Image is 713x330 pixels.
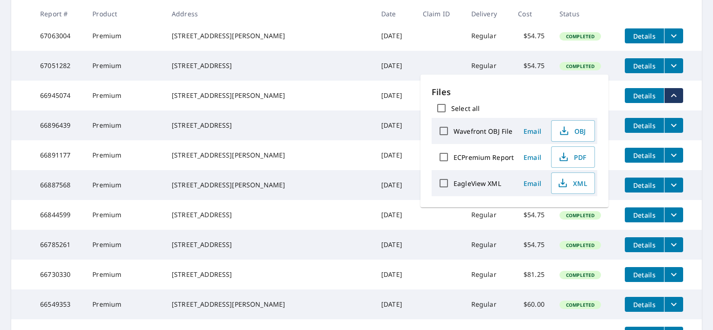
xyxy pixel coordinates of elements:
td: Premium [85,110,164,140]
button: Email [517,176,547,191]
button: detailsBtn-66945074 [625,88,664,103]
td: Regular [464,260,511,289]
span: Completed [560,302,600,308]
td: [DATE] [374,230,415,260]
span: Completed [560,33,600,40]
td: Regular [464,51,511,81]
td: 66785261 [33,230,85,260]
button: detailsBtn-67051282 [625,58,664,73]
button: filesDropdownBtn-67063004 [664,28,683,43]
button: detailsBtn-66785261 [625,237,664,252]
button: detailsBtn-66549353 [625,297,664,312]
span: Details [630,211,658,220]
button: filesDropdownBtn-66730330 [664,267,683,282]
span: Completed [560,212,600,219]
button: filesDropdownBtn-66844599 [664,207,683,222]
td: [DATE] [374,110,415,140]
td: Premium [85,51,164,81]
td: $54.75 [510,21,552,51]
td: Premium [85,230,164,260]
td: $54.75 [510,200,552,230]
button: filesDropdownBtn-66785261 [664,237,683,252]
span: Email [521,127,544,136]
label: EagleView XML [454,179,501,188]
button: filesDropdownBtn-66896439 [664,118,683,133]
button: filesDropdownBtn-66549353 [664,297,683,312]
td: Regular [464,289,511,319]
span: Completed [560,272,600,278]
button: OBJ [551,120,595,142]
span: Details [630,270,658,279]
td: Regular [464,21,511,51]
td: 66887568 [33,170,85,200]
div: [STREET_ADDRESS][PERSON_NAME] [172,300,366,309]
td: $54.75 [510,51,552,81]
td: 66730330 [33,260,85,289]
span: PDF [557,151,587,163]
td: Regular [464,200,511,230]
td: Premium [85,21,164,51]
span: Details [630,151,658,160]
td: [DATE] [374,21,415,51]
div: [STREET_ADDRESS] [172,240,366,249]
span: Email [521,153,544,162]
td: [DATE] [374,260,415,289]
span: Details [630,62,658,70]
td: Regular [464,230,511,260]
span: XML [557,178,587,189]
span: Details [630,121,658,130]
td: 67051282 [33,51,85,81]
div: [STREET_ADDRESS] [172,210,366,220]
button: XML [551,172,595,194]
p: Files [432,86,597,98]
button: detailsBtn-67063004 [625,28,664,43]
td: $81.25 [510,260,552,289]
button: filesDropdownBtn-66945074 [664,88,683,103]
td: [DATE] [374,200,415,230]
div: [STREET_ADDRESS][PERSON_NAME] [172,91,366,100]
td: 67063004 [33,21,85,51]
td: [DATE] [374,140,415,170]
td: $60.00 [510,289,552,319]
td: 66896439 [33,110,85,140]
button: detailsBtn-66887568 [625,178,664,192]
td: Premium [85,81,164,110]
td: [DATE] [374,170,415,200]
td: Premium [85,200,164,230]
td: Premium [85,140,164,170]
label: Wavefront OBJ File [454,127,512,136]
button: Email [517,124,547,138]
td: $54.75 [510,230,552,260]
button: detailsBtn-66891177 [625,148,664,163]
span: OBJ [557,125,587,137]
span: Details [630,32,658,41]
button: detailsBtn-66896439 [625,118,664,133]
div: [STREET_ADDRESS] [172,270,366,279]
span: Details [630,300,658,309]
td: 66945074 [33,81,85,110]
td: 66891177 [33,140,85,170]
button: filesDropdownBtn-66887568 [664,178,683,192]
button: detailsBtn-66844599 [625,207,664,222]
td: [DATE] [374,51,415,81]
div: [STREET_ADDRESS] [172,121,366,130]
td: Premium [85,170,164,200]
td: [DATE] [374,289,415,319]
span: Email [521,179,544,188]
span: Completed [560,63,600,69]
button: PDF [551,146,595,168]
td: 66549353 [33,289,85,319]
button: detailsBtn-66730330 [625,267,664,282]
td: Premium [85,289,164,319]
button: Email [517,150,547,165]
div: [STREET_ADDRESS][PERSON_NAME] [172,151,366,160]
span: Details [630,241,658,249]
div: [STREET_ADDRESS][PERSON_NAME] [172,180,366,190]
td: [DATE] [374,81,415,110]
td: 66844599 [33,200,85,230]
td: Premium [85,260,164,289]
div: [STREET_ADDRESS][PERSON_NAME] [172,31,366,41]
label: Select all [451,104,480,113]
div: [STREET_ADDRESS] [172,61,366,70]
button: filesDropdownBtn-66891177 [664,148,683,163]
